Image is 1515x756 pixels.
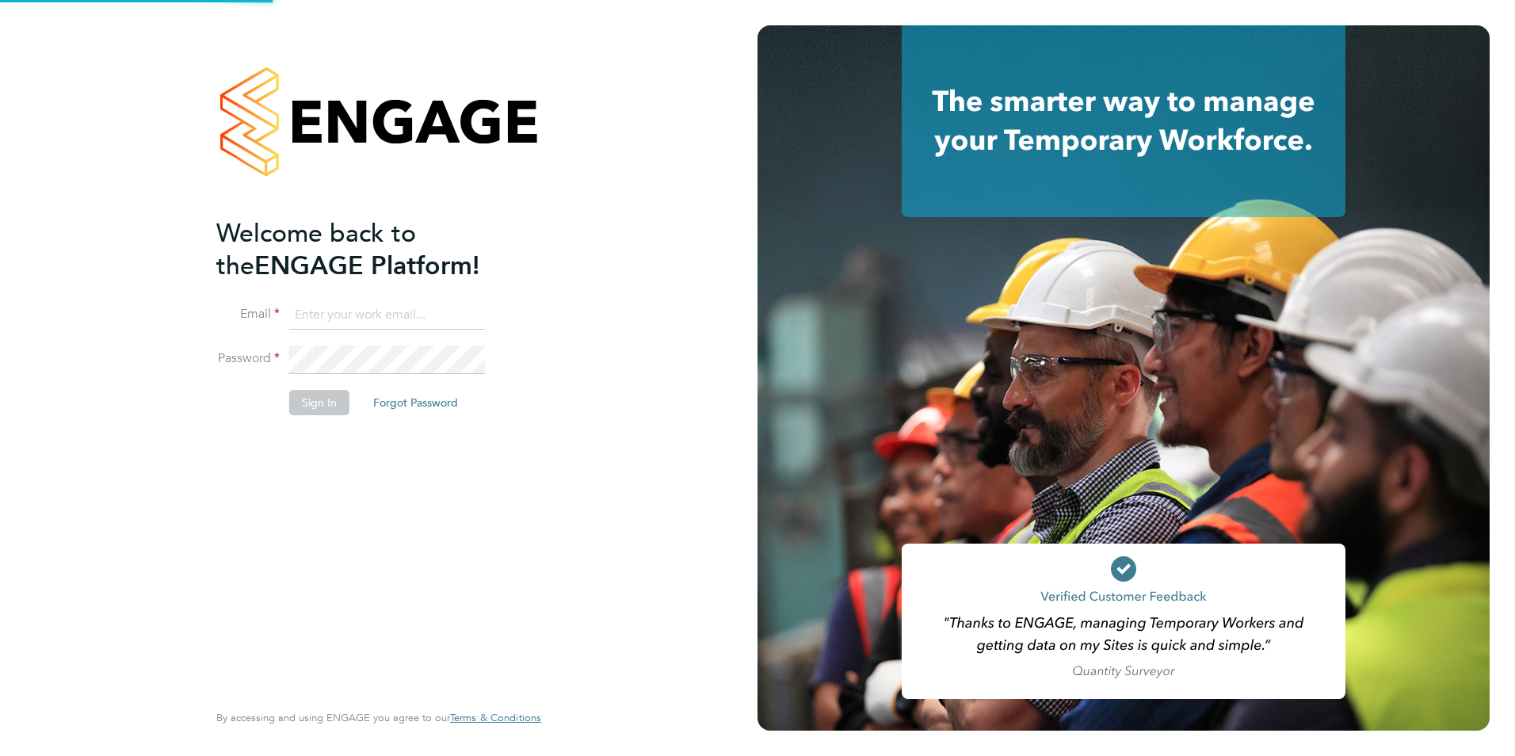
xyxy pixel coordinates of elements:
a: Terms & Conditions [450,712,541,724]
label: Password [216,350,280,367]
button: Sign In [289,390,349,415]
button: Forgot Password [361,390,471,415]
span: By accessing and using ENGAGE you agree to our [216,711,541,724]
span: Terms & Conditions [450,711,541,724]
span: Welcome back to the [216,218,416,281]
input: Enter your work email... [289,301,485,330]
h2: ENGAGE Platform! [216,217,525,282]
label: Email [216,306,280,323]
